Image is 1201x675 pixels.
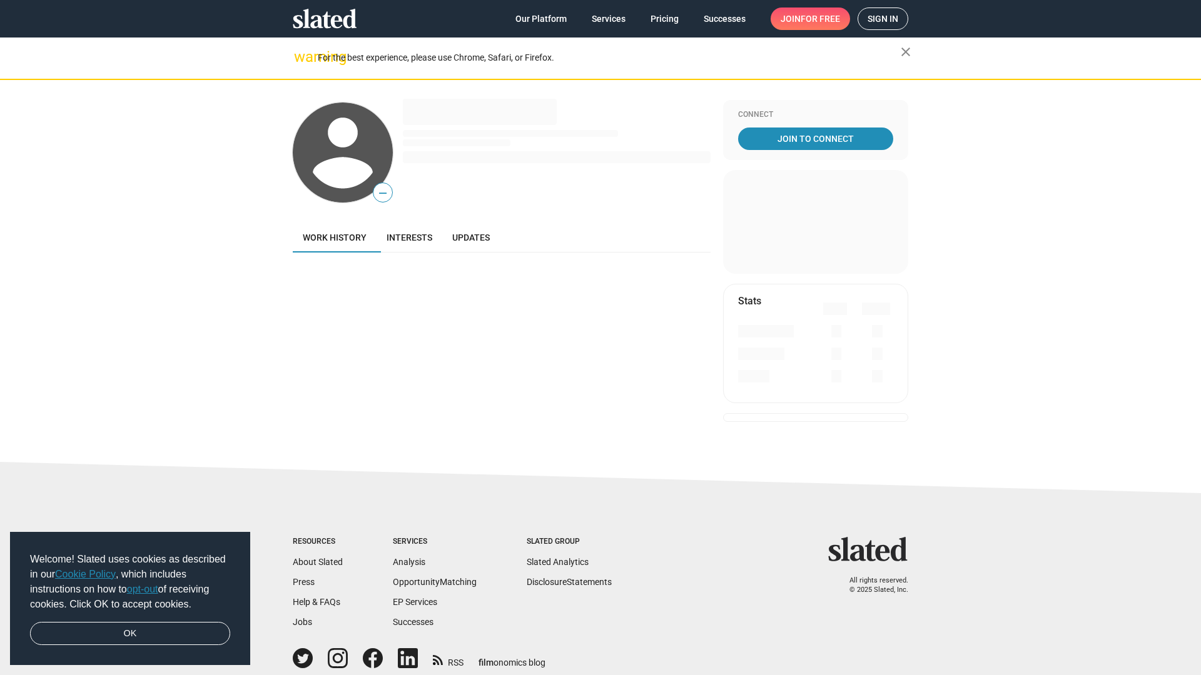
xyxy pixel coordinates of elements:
[55,569,116,579] a: Cookie Policy
[527,577,612,587] a: DisclosureStatements
[505,7,577,30] a: Our Platform
[293,557,343,567] a: About Slated
[771,7,850,30] a: Joinfor free
[293,222,377,252] a: Work history
[442,222,500,252] a: Updates
[393,617,433,627] a: Successes
[781,7,840,30] span: Join
[30,622,230,646] a: dismiss cookie message
[898,44,913,59] mat-icon: close
[30,552,230,612] span: Welcome! Slated uses cookies as described in our , which includes instructions on how to of recei...
[651,7,679,30] span: Pricing
[836,576,908,594] p: All rights reserved. © 2025 Slated, Inc.
[527,557,589,567] a: Slated Analytics
[387,232,432,242] span: Interests
[738,294,761,307] mat-card-title: Stats
[592,7,626,30] span: Services
[527,537,612,547] div: Slated Group
[393,537,477,547] div: Services
[377,222,442,252] a: Interests
[393,577,477,587] a: OpportunityMatching
[393,557,425,567] a: Analysis
[303,232,367,242] span: Work history
[515,7,567,30] span: Our Platform
[293,537,343,547] div: Resources
[293,617,312,627] a: Jobs
[582,7,636,30] a: Services
[293,597,340,607] a: Help & FAQs
[127,584,158,594] a: opt-out
[868,8,898,29] span: Sign in
[393,597,437,607] a: EP Services
[858,7,908,30] a: Sign in
[641,7,689,30] a: Pricing
[318,49,901,66] div: For the best experience, please use Chrome, Safari, or Firefox.
[801,7,840,30] span: for free
[452,232,490,242] span: Updates
[293,577,315,587] a: Press
[704,7,746,30] span: Successes
[738,127,893,150] a: Join To Connect
[738,110,893,120] div: Connect
[294,49,309,64] mat-icon: warning
[479,657,494,667] span: film
[741,127,891,150] span: Join To Connect
[479,647,545,669] a: filmonomics blog
[694,7,756,30] a: Successes
[10,532,250,666] div: cookieconsent
[373,185,392,201] span: —
[433,649,464,669] a: RSS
